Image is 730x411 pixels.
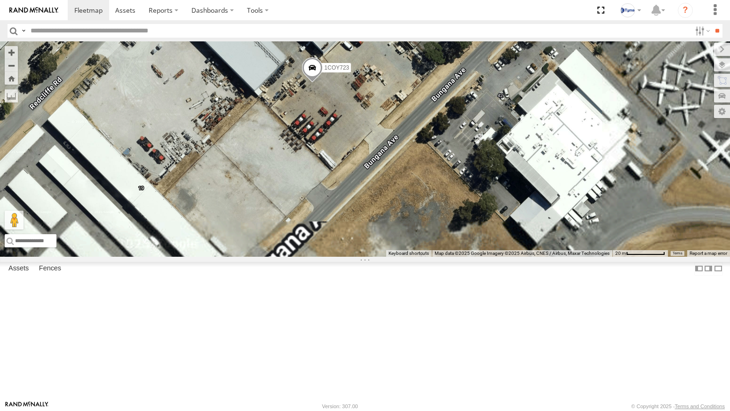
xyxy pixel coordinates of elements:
[4,262,33,275] label: Assets
[325,65,349,71] span: 1COY723
[5,59,18,72] button: Zoom out
[691,24,712,38] label: Search Filter Options
[704,262,713,276] label: Dock Summary Table to the Right
[9,7,58,14] img: rand-logo.svg
[714,105,730,118] label: Map Settings
[673,252,682,255] a: Terms (opens in new tab)
[615,251,626,256] span: 20 m
[34,262,66,275] label: Fences
[322,403,358,409] div: Version: 307.00
[5,89,18,103] label: Measure
[435,251,610,256] span: Map data ©2025 Google Imagery ©2025 Airbus, CNES / Airbus, Maxar Technologies
[612,250,668,257] button: Map scale: 20 m per 79 pixels
[389,250,429,257] button: Keyboard shortcuts
[5,211,24,229] button: Drag Pegman onto the map to open Street View
[694,262,704,276] label: Dock Summary Table to the Left
[631,403,725,409] div: © Copyright 2025 -
[714,262,723,276] label: Hide Summary Table
[675,403,725,409] a: Terms and Conditions
[690,251,727,256] a: Report a map error
[5,46,18,59] button: Zoom in
[5,402,48,411] a: Visit our Website
[678,3,693,18] i: ?
[5,72,18,85] button: Zoom Home
[617,3,644,17] div: Gray Wiltshire
[20,24,27,38] label: Search Query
